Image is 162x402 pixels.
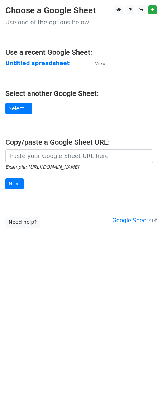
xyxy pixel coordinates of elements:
[5,48,157,57] h4: Use a recent Google Sheet:
[5,5,157,16] h3: Choose a Google Sheet
[5,138,157,146] h4: Copy/paste a Google Sheet URL:
[5,60,70,67] a: Untitled spreadsheet
[5,178,24,189] input: Next
[5,164,79,170] small: Example: [URL][DOMAIN_NAME]
[5,89,157,98] h4: Select another Google Sheet:
[95,61,106,66] small: View
[5,217,40,228] a: Need help?
[112,217,157,224] a: Google Sheets
[5,19,157,26] p: Use one of the options below...
[88,60,106,67] a: View
[5,103,32,114] a: Select...
[5,149,153,163] input: Paste your Google Sheet URL here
